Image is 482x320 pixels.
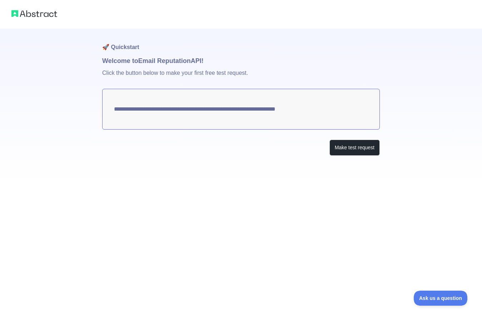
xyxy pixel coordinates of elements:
h1: Welcome to Email Reputation API! [102,56,380,66]
p: Click the button below to make your first free test request. [102,66,380,89]
h1: 🚀 Quickstart [102,29,380,56]
iframe: Toggle Customer Support [414,291,468,306]
button: Make test request [329,140,380,156]
img: Abstract logo [11,9,57,19]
